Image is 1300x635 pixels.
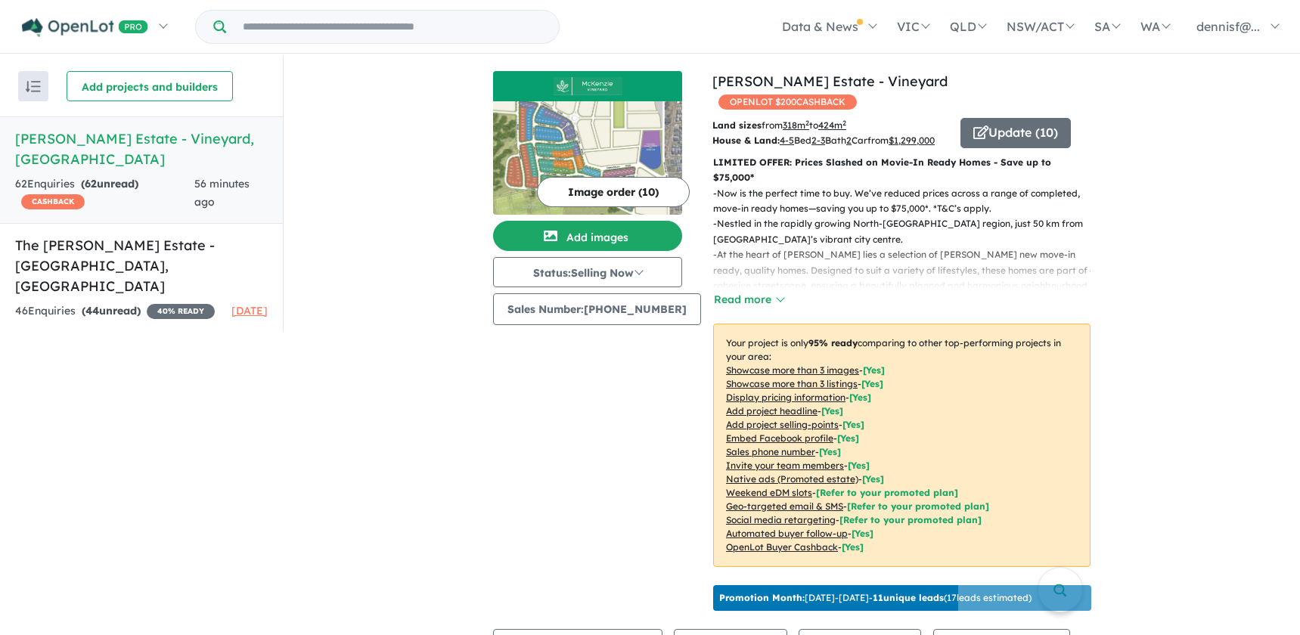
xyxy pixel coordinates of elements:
u: 4-5 [780,135,794,146]
sup: 2 [842,119,846,127]
span: [ Yes ] [821,405,843,417]
span: [Yes] [842,541,864,553]
u: Native ads (Promoted estate) [726,473,858,485]
u: 318 m [783,119,809,131]
p: from [712,118,949,133]
span: [ Yes ] [842,419,864,430]
b: Promotion Month: [719,592,805,603]
div: 46 Enquir ies [15,302,215,321]
u: Add project selling-points [726,419,839,430]
b: Land sizes [712,119,762,131]
img: Openlot PRO Logo White [22,18,148,37]
img: sort.svg [26,81,41,92]
u: Sales phone number [726,446,815,457]
img: McKenzie Estate - Vineyard [493,101,682,215]
h5: [PERSON_NAME] Estate - Vineyard , [GEOGRAPHIC_DATA] [15,129,268,169]
span: 40 % READY [147,304,215,319]
u: OpenLot Buyer Cashback [726,541,838,553]
span: [Refer to your promoted plan] [839,514,982,525]
p: - At the heart of [PERSON_NAME] lies a selection of [PERSON_NAME] new move-in ready, quality home... [713,247,1103,293]
span: [ Yes ] [848,460,870,471]
h5: The [PERSON_NAME] Estate - [GEOGRAPHIC_DATA] , [GEOGRAPHIC_DATA] [15,235,268,296]
span: dennisf@... [1196,19,1260,34]
p: Your project is only comparing to other top-performing projects in your area: - - - - - - - - - -... [713,324,1091,567]
span: [Yes] [852,528,873,539]
span: [ Yes ] [837,432,859,444]
u: 2 [846,135,852,146]
sup: 2 [805,119,809,127]
a: McKenzie Estate - Vineyard LogoMcKenzie Estate - Vineyard [493,71,682,215]
input: Try estate name, suburb, builder or developer [229,11,556,43]
u: Embed Facebook profile [726,432,833,444]
p: Bed Bath Car from [712,133,949,148]
span: [Yes] [862,473,884,485]
p: - Nestled in the rapidly growing North-[GEOGRAPHIC_DATA] region, just 50 km from [GEOGRAPHIC_DATA... [713,216,1103,247]
u: Social media retargeting [726,514,836,525]
strong: ( unread) [81,177,138,190]
b: House & Land: [712,135,780,146]
p: [DATE] - [DATE] - ( 17 leads estimated) [719,591,1032,605]
span: 62 [85,177,97,190]
button: Image order (10) [537,177,690,207]
img: McKenzie Estate - Vineyard Logo [499,77,676,95]
u: Invite your team members [726,460,844,471]
u: Add project headline [726,405,818,417]
span: to [809,119,846,131]
u: 424 m [818,119,846,131]
span: 44 [85,304,99,317]
u: Showcase more than 3 images [726,364,859,376]
u: Display pricing information [726,392,845,403]
b: 11 unique leads [873,592,944,603]
u: $ 1,299,000 [889,135,935,146]
u: Showcase more than 3 listings [726,378,858,389]
b: 95 % ready [808,337,858,348]
p: LIMITED OFFER: Prices Slashed on Movie-In Ready Homes - Save up to $75,000* [713,155,1091,186]
button: Status:Selling Now [493,257,682,287]
span: [Refer to your promoted plan] [816,487,958,498]
span: [DATE] [231,304,268,317]
u: 2-3 [811,135,825,146]
button: Update (10) [960,118,1071,148]
span: CASHBACK [21,194,85,209]
span: [ Yes ] [849,392,871,403]
div: 62 Enquir ies [15,175,194,212]
u: Geo-targeted email & SMS [726,500,843,512]
button: Sales Number:[PHONE_NUMBER] [493,293,701,325]
button: Add images [493,221,682,251]
span: 56 minutes ago [194,177,250,209]
a: [PERSON_NAME] Estate - Vineyard [712,73,948,90]
u: Weekend eDM slots [726,487,812,498]
span: OPENLOT $ 200 CASHBACK [718,94,857,110]
span: [ Yes ] [863,364,885,376]
span: [Refer to your promoted plan] [847,500,989,512]
span: [ Yes ] [861,378,883,389]
p: - Now is the perfect time to buy. We’ve reduced prices across a range of completed, move-in ready... [713,186,1103,217]
button: Read more [713,291,784,308]
button: Add projects and builders [67,71,233,101]
u: Automated buyer follow-up [726,528,848,539]
span: [ Yes ] [819,446,841,457]
strong: ( unread) [82,304,141,317]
